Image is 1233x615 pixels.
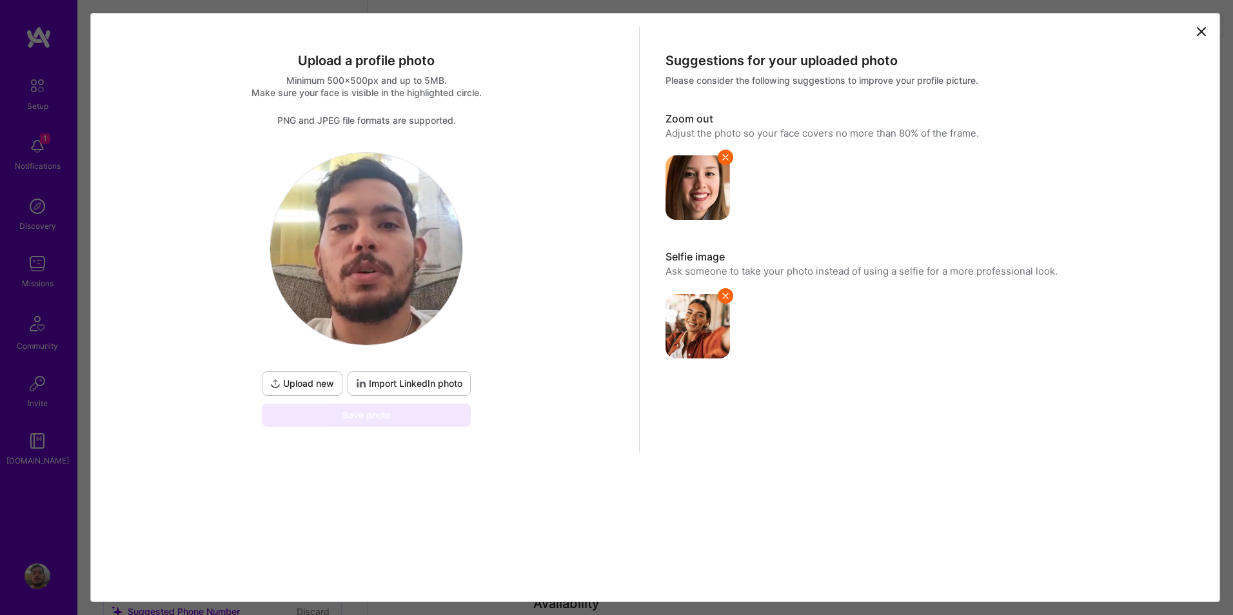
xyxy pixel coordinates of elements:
div: Upload a profile photo [104,52,629,69]
div: Make sure your face is visible in the highlighted circle. [104,86,629,99]
div: Selfie image [666,250,1191,264]
img: avatar [666,155,730,220]
div: Zoom out [666,112,1191,126]
div: Adjust the photo so your face covers no more than 80% of the frame. [666,126,1191,140]
div: logoUpload newImport LinkedIn photoSave photo [259,152,473,427]
div: Please consider the following suggestions to improve your profile picture. [666,74,1191,86]
button: Upload new [262,371,342,396]
div: PNG and JPEG file formats are supported. [104,114,629,126]
div: Ask someone to take your photo instead of using a selfie for a more professional look. [666,264,1191,278]
img: logo [270,153,462,345]
div: Minimum 500x500px and up to 5MB. [104,74,629,86]
i: icon LinkedInDarkV2 [356,378,366,389]
div: Suggestions for your uploaded photo [666,52,1191,69]
i: icon UploadDark [270,378,281,389]
button: Import LinkedIn photo [348,371,471,396]
span: Upload new [270,377,334,390]
img: avatar [666,294,730,358]
span: Import LinkedIn photo [356,377,462,390]
div: To import a profile photo add your LinkedIn URL to your profile. [348,371,471,396]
